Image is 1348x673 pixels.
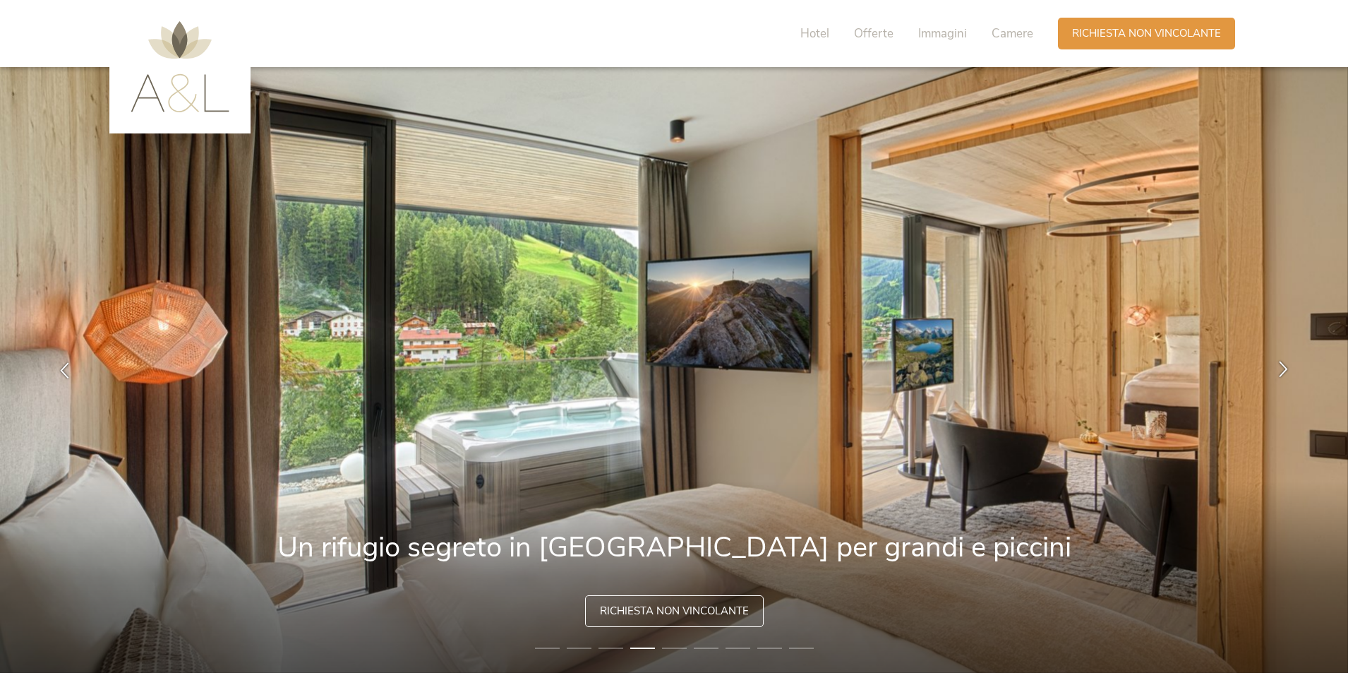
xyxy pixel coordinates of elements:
[800,25,829,42] span: Hotel
[918,25,967,42] span: Immagini
[600,604,749,619] span: Richiesta non vincolante
[1072,26,1221,41] span: Richiesta non vincolante
[854,25,893,42] span: Offerte
[992,25,1033,42] span: Camere
[131,21,229,112] img: AMONTI & LUNARIS Wellnessresort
